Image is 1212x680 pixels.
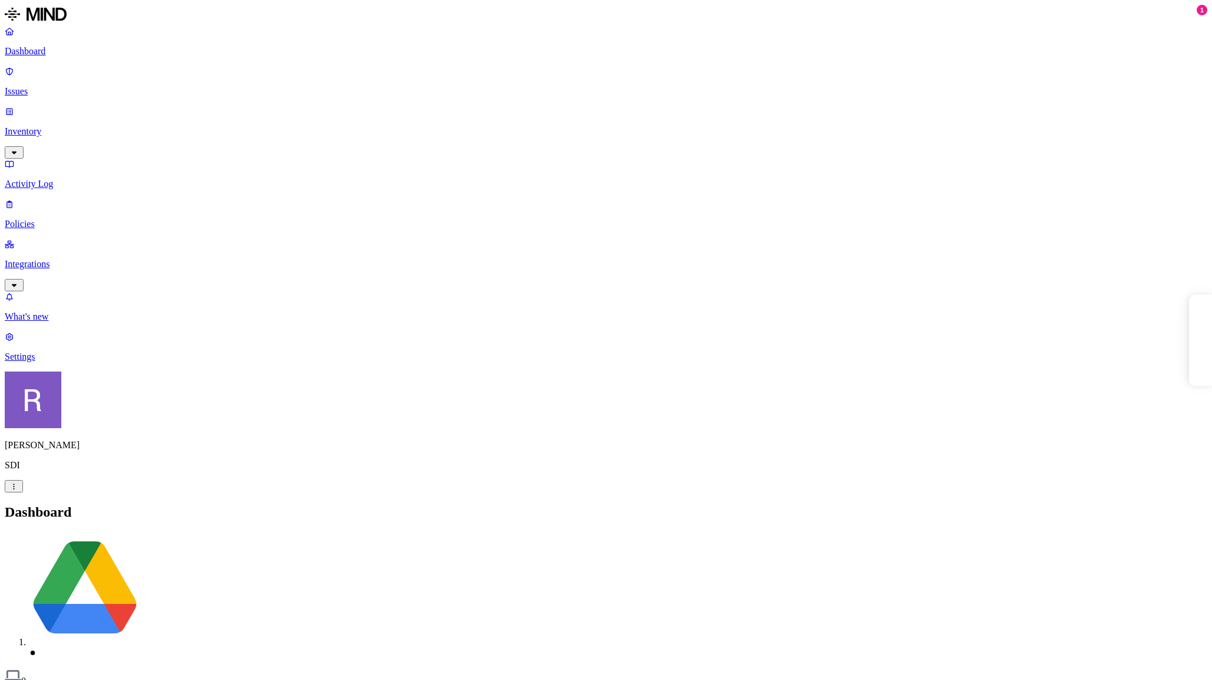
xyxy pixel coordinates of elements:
a: Settings [5,331,1207,362]
img: MIND [5,5,67,24]
a: Dashboard [5,26,1207,57]
p: Issues [5,86,1207,97]
p: Policies [5,219,1207,229]
a: What's new [5,291,1207,322]
p: Activity Log [5,179,1207,189]
p: Integrations [5,259,1207,270]
img: google-drive.svg [28,532,141,645]
a: Activity Log [5,159,1207,189]
p: Settings [5,352,1207,362]
a: Issues [5,66,1207,97]
div: 1 [1197,5,1207,15]
p: Inventory [5,126,1207,137]
a: MIND [5,5,1207,26]
img: Rich Thompson [5,372,61,428]
p: Dashboard [5,46,1207,57]
p: SDI [5,460,1207,471]
a: Inventory [5,106,1207,157]
p: What's new [5,311,1207,322]
a: Policies [5,199,1207,229]
a: Integrations [5,239,1207,290]
h2: Dashboard [5,504,1207,520]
